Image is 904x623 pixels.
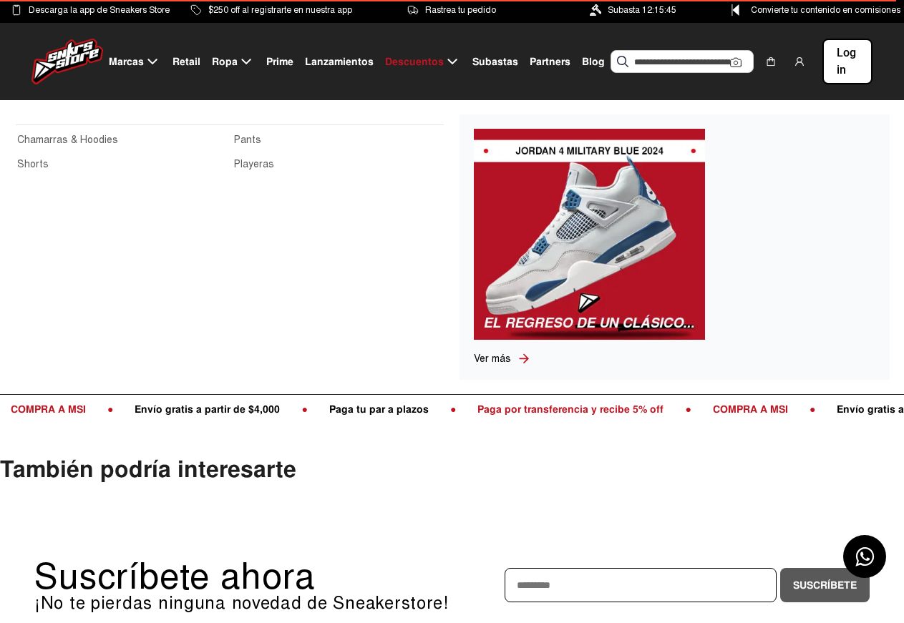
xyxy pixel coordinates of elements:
span: Paga por transferencia y recibe 5% off [466,403,674,416]
a: Pants [234,132,442,148]
img: user [794,56,805,67]
span: Paga tu par a plazos [317,403,438,416]
span: COMPRA A MSI [701,403,797,416]
span: Marcas [109,54,144,69]
img: logo [31,39,103,84]
span: Envío gratis a partir de $4,000 [123,403,290,416]
img: Control Point Icon [726,4,744,16]
a: Playeras [234,157,442,172]
span: Log in [837,44,858,79]
img: Cámara [730,57,742,68]
span: ● [797,403,825,416]
img: Buscar [617,56,628,67]
span: Subastas [472,54,518,69]
span: ● [674,403,701,416]
span: Convierte tu contenido en comisiones [751,2,900,18]
span: Subasta 12:15:45 [608,2,676,18]
p: ¡No te pierdas ninguna novedad de Sneakerstore! [34,594,452,612]
a: Shorts [17,157,225,172]
span: Ropa [212,54,238,69]
span: $250 off al registrarte en nuestra app [208,2,352,18]
img: shopping [765,56,777,67]
span: Blog [582,54,605,69]
a: Chamarras & Hoodies [17,132,225,148]
span: Partners [530,54,570,69]
span: Retail [172,54,200,69]
span: ● [438,403,465,416]
span: Descuentos [385,54,444,69]
span: Lanzamientos [305,54,374,69]
button: Suscríbete [780,568,870,602]
span: Descarga la app de Sneakers Store [29,2,170,18]
span: Ver más [474,353,511,365]
span: ● [290,403,317,416]
span: Rastrea tu pedido [425,2,496,18]
span: Prime [266,54,293,69]
a: Ver más [474,351,517,366]
p: Suscríbete ahora [34,559,452,594]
